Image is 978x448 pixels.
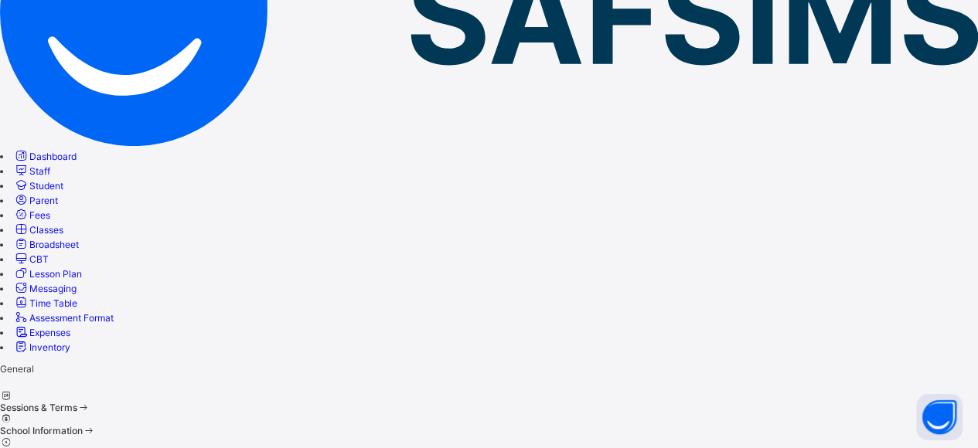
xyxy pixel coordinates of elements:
[29,341,70,353] span: Inventory
[13,239,79,250] a: Broadsheet
[29,283,77,294] span: Messaging
[29,209,50,221] span: Fees
[29,253,49,265] span: CBT
[29,195,58,206] span: Parent
[13,195,58,206] a: Parent
[29,312,114,324] span: Assessment Format
[29,297,77,309] span: Time Table
[29,239,79,250] span: Broadsheet
[29,165,50,177] span: Staff
[13,312,114,324] a: Assessment Format
[13,327,70,338] a: Expenses
[13,297,77,309] a: Time Table
[29,327,70,338] span: Expenses
[29,180,63,192] span: Student
[29,268,82,280] span: Lesson Plan
[13,268,82,280] a: Lesson Plan
[29,224,63,236] span: Classes
[13,180,63,192] a: Student
[13,224,63,236] a: Classes
[13,165,50,177] a: Staff
[13,151,77,162] a: Dashboard
[13,341,70,353] a: Inventory
[13,209,50,221] a: Fees
[29,151,77,162] span: Dashboard
[13,253,49,265] a: CBT
[13,283,77,294] a: Messaging
[916,394,963,440] button: Open asap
